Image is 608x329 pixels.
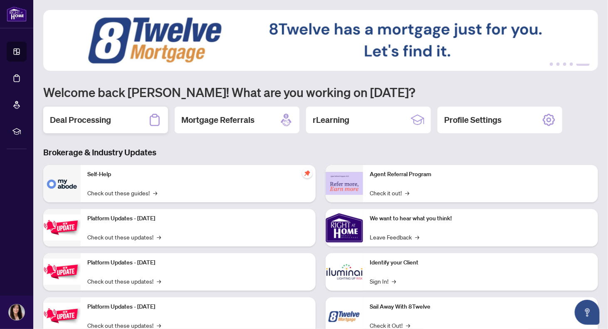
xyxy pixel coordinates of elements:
[370,258,591,267] p: Identify your Client
[157,232,161,242] span: →
[326,253,363,291] img: Identify your Client
[43,84,598,100] h1: Welcome back [PERSON_NAME]! What are you working on [DATE]?
[43,214,81,241] img: Platform Updates - July 21, 2025
[302,168,312,178] span: pushpin
[157,277,161,286] span: →
[87,170,309,179] p: Self-Help
[415,232,419,242] span: →
[556,62,560,66] button: 2
[9,304,25,320] img: Profile Icon
[370,188,409,197] a: Check it out!→
[43,165,81,202] img: Self-Help
[550,62,553,66] button: 1
[153,188,157,197] span: →
[392,277,396,286] span: →
[87,188,157,197] a: Check out these guides!→
[87,277,161,286] a: Check out these updates!→
[576,62,590,66] button: 5
[87,214,309,223] p: Platform Updates - [DATE]
[370,232,419,242] a: Leave Feedback→
[370,214,591,223] p: We want to hear what you think!
[43,259,81,285] img: Platform Updates - July 8, 2025
[370,277,396,286] a: Sign In!→
[444,114,502,126] h2: Profile Settings
[405,188,409,197] span: →
[575,300,600,325] button: Open asap
[370,170,591,179] p: Agent Referral Program
[181,114,255,126] h2: Mortgage Referrals
[50,114,111,126] h2: Deal Processing
[326,209,363,247] img: We want to hear what you think!
[43,10,598,71] img: Slide 4
[313,114,349,126] h2: rLearning
[43,147,598,158] h3: Brokerage & Industry Updates
[87,302,309,312] p: Platform Updates - [DATE]
[87,232,161,242] a: Check out these updates!→
[87,258,309,267] p: Platform Updates - [DATE]
[570,62,573,66] button: 4
[326,172,363,195] img: Agent Referral Program
[7,6,27,22] img: logo
[370,302,591,312] p: Sail Away With 8Twelve
[43,303,81,329] img: Platform Updates - June 23, 2025
[563,62,566,66] button: 3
